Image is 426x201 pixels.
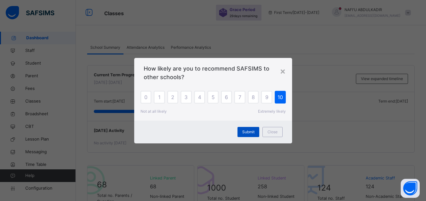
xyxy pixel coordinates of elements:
[238,93,241,101] span: 7
[242,129,255,135] span: Submit
[401,179,420,198] button: Open asap
[258,109,286,114] span: Extremely likely
[252,93,255,101] span: 8
[184,93,188,101] span: 3
[225,93,228,101] span: 6
[171,93,174,101] span: 2
[158,93,160,101] span: 1
[267,129,278,135] span: Close
[265,93,268,101] span: 9
[198,93,201,101] span: 4
[141,91,152,104] div: 0
[144,64,283,81] span: How likely are you to recommend SAFSIMS to other schools?
[141,109,167,114] span: Not at all likely
[278,93,283,101] span: 10
[212,93,215,101] span: 5
[280,64,286,78] div: ×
